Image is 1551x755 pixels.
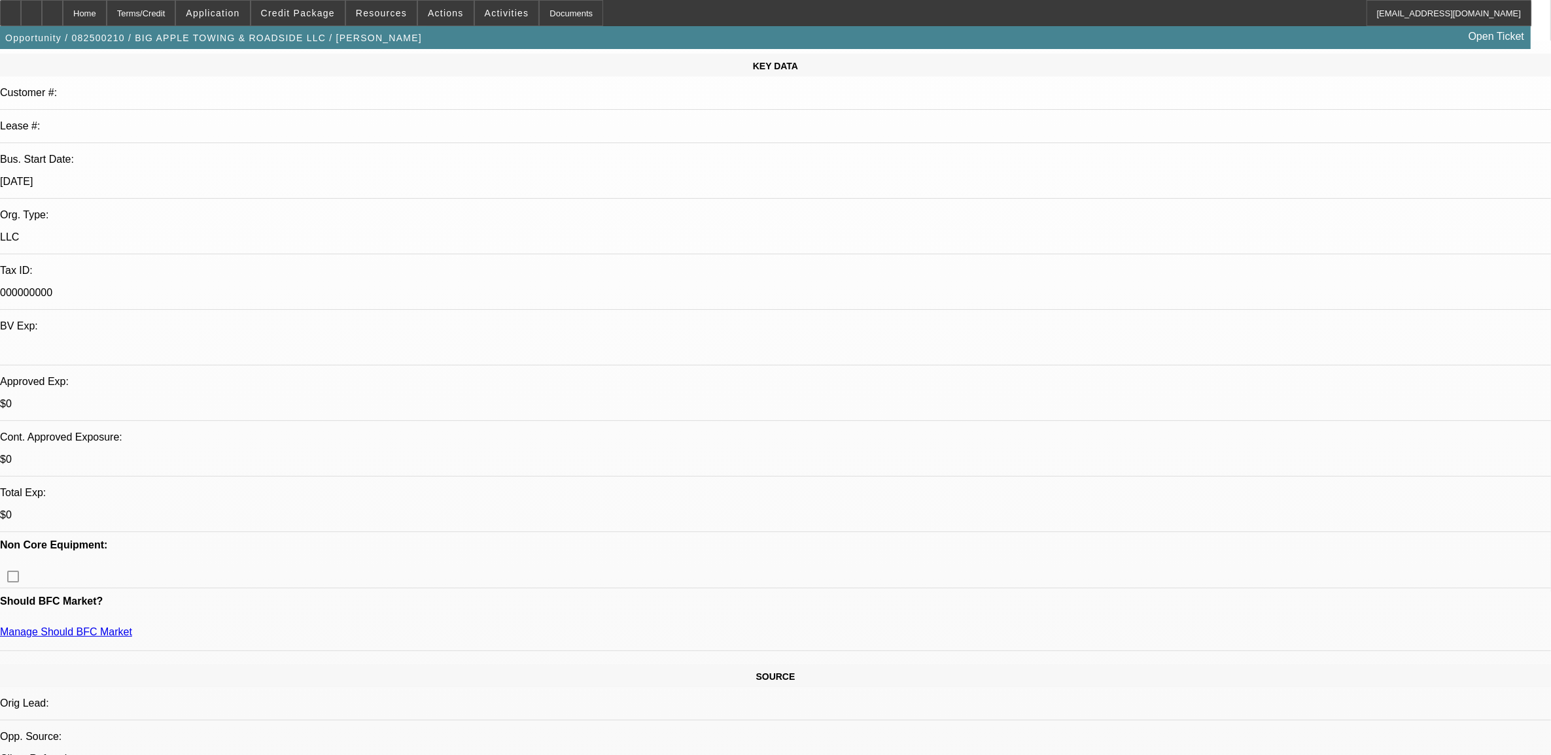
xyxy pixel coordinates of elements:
[753,61,798,71] span: KEY DATA
[176,1,249,25] button: Application
[186,8,239,18] span: Application
[428,8,464,18] span: Actions
[346,1,417,25] button: Resources
[251,1,345,25] button: Credit Package
[756,671,795,682] span: SOURCE
[5,33,422,43] span: Opportunity / 082500210 / BIG APPLE TOWING & ROADSIDE LLC / [PERSON_NAME]
[1463,25,1529,48] a: Open Ticket
[475,1,539,25] button: Activities
[356,8,407,18] span: Resources
[485,8,529,18] span: Activities
[261,8,335,18] span: Credit Package
[418,1,474,25] button: Actions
